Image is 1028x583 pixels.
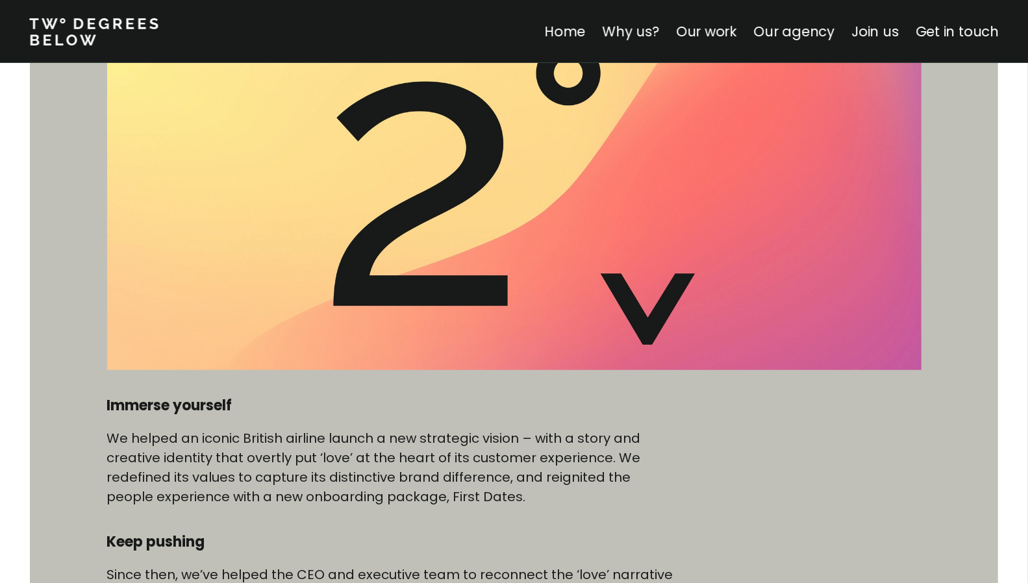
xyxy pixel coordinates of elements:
[602,22,659,41] a: Why us?
[676,22,736,41] a: Our work
[753,22,834,41] a: Our agency
[107,532,678,552] h4: Keep pushing
[107,428,678,506] p: We helped an iconic British airline launch a new strategic vision – with a story and creative ide...
[851,22,899,41] a: Join us
[107,396,678,416] h4: Immerse yourself
[544,22,585,41] a: Home
[916,22,999,41] a: Get in touch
